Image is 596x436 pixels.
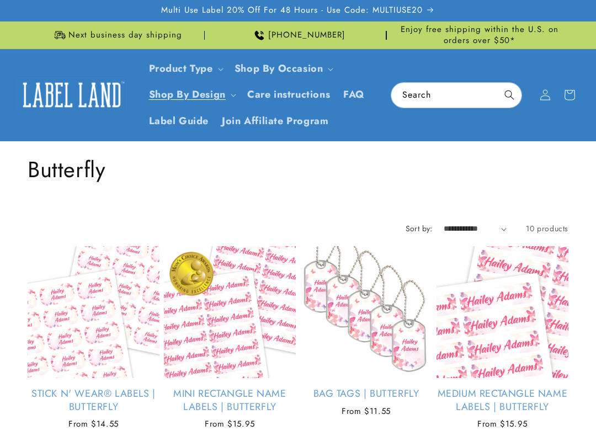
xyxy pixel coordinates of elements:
summary: Shop By Occasion [228,56,338,82]
span: Multi Use Label 20% Off For 48 Hours - Use Code: MULTIUSE20 [161,5,423,16]
label: Sort by: [406,223,433,234]
span: 10 products [526,223,568,234]
button: Search [497,83,521,107]
div: Announcement [209,22,386,49]
div: Announcement [391,22,568,49]
img: Label Land [17,78,127,112]
a: Shop By Design [149,87,226,102]
a: Product Type [149,61,213,76]
a: Label Land [13,73,131,116]
a: FAQ [337,82,371,108]
h1: Butterfly [28,155,568,184]
span: Label Guide [149,115,209,127]
div: Announcement [28,22,205,49]
span: Join Affiliate Program [222,115,328,127]
a: Bag Tags | Butterfly [300,387,432,400]
span: Next business day shipping [68,30,182,41]
a: Stick N' Wear® Labels | Butterfly [28,387,159,413]
a: Medium Rectangle Name Labels | Butterfly [437,387,568,413]
span: [PHONE_NUMBER] [268,30,345,41]
a: Care instructions [241,82,337,108]
summary: Shop By Design [142,82,241,108]
span: Enjoy free shipping within the U.S. on orders over $50* [391,24,568,46]
summary: Product Type [142,56,228,82]
span: Care instructions [247,88,330,101]
a: Mini Rectangle Name Labels | Butterfly [164,387,296,413]
a: Join Affiliate Program [215,108,335,134]
span: Shop By Occasion [235,62,323,75]
a: Label Guide [142,108,216,134]
span: FAQ [343,88,365,101]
